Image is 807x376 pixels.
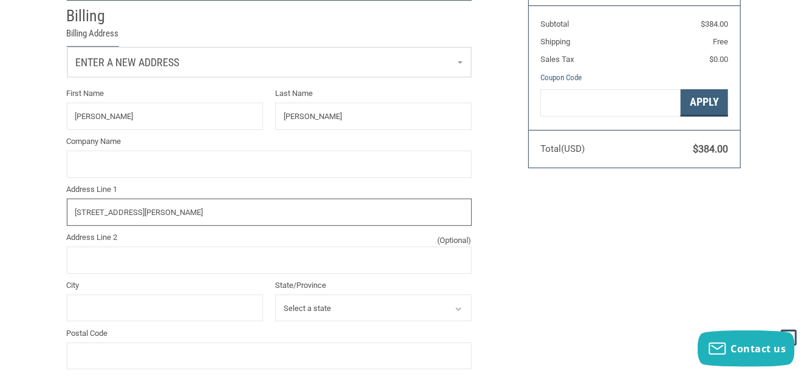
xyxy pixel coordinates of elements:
span: Sales Tax [540,55,574,64]
span: Total (USD) [540,143,585,154]
a: Coupon Code [540,73,582,82]
label: Company Name [67,135,472,148]
label: Postal Code [67,327,472,340]
button: Contact us [698,330,795,367]
h2: Billing [67,6,138,26]
small: (Optional) [438,234,472,247]
span: Subtotal [540,19,569,29]
label: Address Line 2 [67,231,472,244]
label: Address Line 1 [67,183,472,196]
button: Apply [681,89,728,117]
label: First Name [67,87,264,100]
span: Free [713,37,728,46]
label: State/Province [275,279,472,292]
span: Shipping [540,37,570,46]
span: $0.00 [709,55,728,64]
span: Enter a new address [76,56,180,69]
span: $384.00 [693,143,728,155]
a: Enter or select a different address [67,47,471,77]
label: City [67,279,264,292]
span: Contact us [731,342,786,355]
label: Last Name [275,87,472,100]
legend: Billing Address [67,27,119,47]
span: $384.00 [701,19,728,29]
input: Gift Certificate or Coupon Code [540,89,681,117]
